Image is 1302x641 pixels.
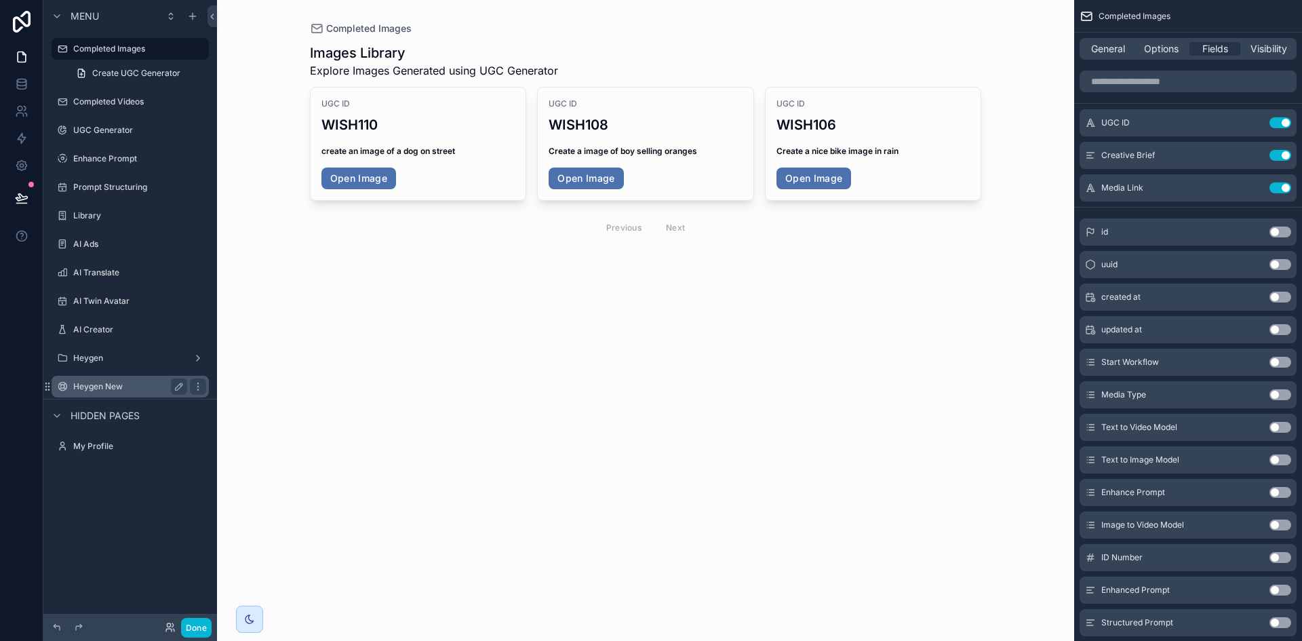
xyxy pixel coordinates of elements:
label: Enhance Prompt [73,153,206,164]
a: AI Translate [52,262,209,284]
a: Completed Images [52,38,209,60]
a: AI Ads [52,233,209,255]
span: Media Link [1101,182,1143,193]
a: Completed Videos [52,91,209,113]
span: created at [1101,292,1141,303]
label: AI Twin Avatar [73,296,206,307]
a: Heygen [52,347,209,369]
a: Prompt Structuring [52,176,209,198]
label: AI Ads [73,239,206,250]
span: Completed Images [1099,11,1170,22]
label: Completed Images [73,43,201,54]
a: Heygen New [52,376,209,397]
span: updated at [1101,324,1142,335]
span: Hidden pages [71,409,140,423]
label: Prompt Structuring [73,182,206,193]
span: Text to Image Model [1101,454,1179,465]
span: Start Workflow [1101,357,1159,368]
label: Library [73,210,206,221]
a: Enhance Prompt [52,148,209,170]
a: My Profile [52,435,209,457]
label: Heygen New [73,381,182,392]
span: uuid [1101,259,1118,270]
label: AI Translate [73,267,206,278]
span: Creative Brief [1101,150,1155,161]
span: Create UGC Generator [92,68,180,79]
a: UGC Generator [52,119,209,141]
span: Fields [1202,42,1228,56]
span: Text to Video Model [1101,422,1177,433]
a: AI Creator [52,319,209,341]
span: Options [1144,42,1179,56]
span: General [1091,42,1125,56]
a: Create UGC Generator [68,62,209,84]
span: Menu [71,9,99,23]
a: Library [52,205,209,227]
button: Done [181,618,212,638]
span: Structured Prompt [1101,617,1173,628]
span: Enhanced Prompt [1101,585,1170,596]
a: AI Twin Avatar [52,290,209,312]
label: Heygen [73,353,187,364]
span: id [1101,227,1108,237]
span: Enhance Prompt [1101,487,1165,498]
span: UGC ID [1101,117,1130,128]
span: Media Type [1101,389,1146,400]
span: ID Number [1101,552,1143,563]
label: AI Creator [73,324,206,335]
span: Visibility [1250,42,1287,56]
span: Image to Video Model [1101,520,1184,530]
label: My Profile [73,441,206,452]
label: UGC Generator [73,125,206,136]
label: Completed Videos [73,96,206,107]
